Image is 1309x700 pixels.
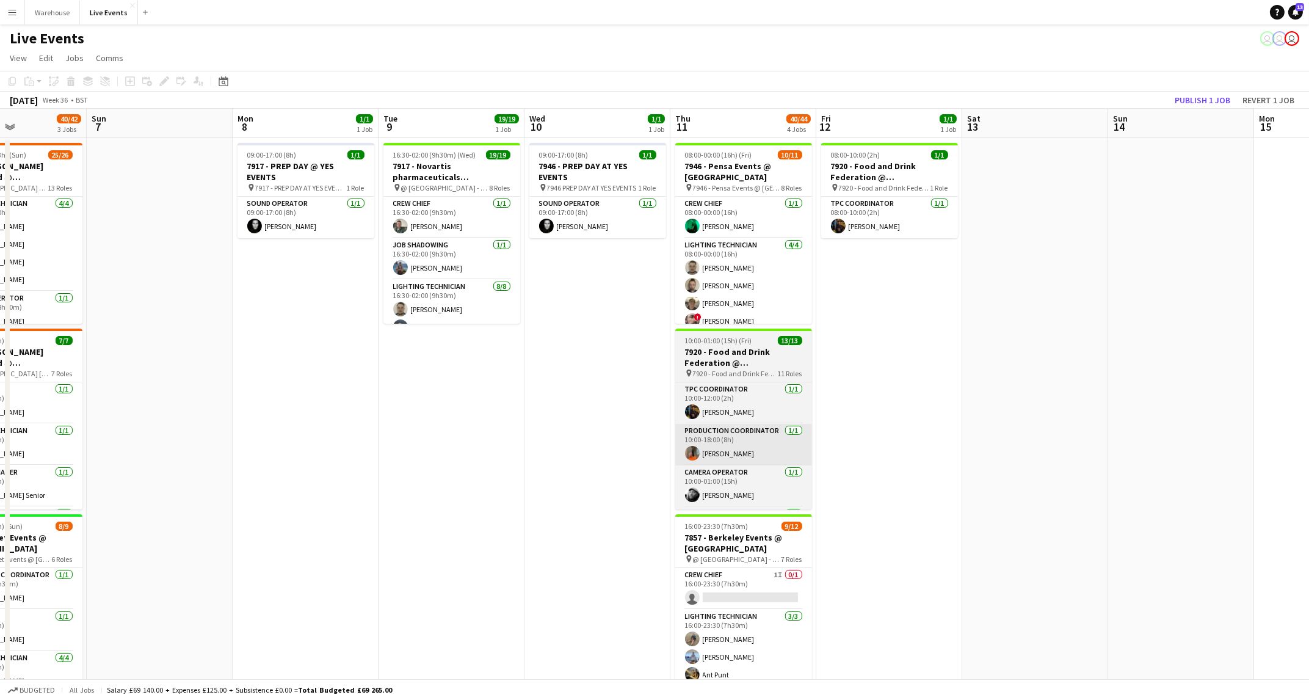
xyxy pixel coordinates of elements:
[648,125,664,134] div: 1 Job
[529,197,666,238] app-card-role: Sound Operator1/109:00-17:00 (8h)[PERSON_NAME]
[675,532,812,554] h3: 7857 - Berkeley Events @ [GEOGRAPHIC_DATA]
[1260,31,1275,46] app-user-avatar: Ollie Rolfe
[539,150,589,159] span: 09:00-17:00 (8h)
[693,183,781,192] span: 7946 - Pensa Events @ [GEOGRAPHIC_DATA]
[786,114,811,123] span: 40/44
[675,238,812,333] app-card-role: Lighting Technician4/408:00-00:00 (16h)[PERSON_NAME][PERSON_NAME][PERSON_NAME]![PERSON_NAME]
[529,113,545,124] span: Wed
[76,95,88,104] div: BST
[821,113,831,124] span: Fri
[693,555,781,564] span: @ [GEOGRAPHIC_DATA] - 7857
[529,161,666,183] h3: 7946 - PREP DAY AT YES EVENTS
[10,94,38,106] div: [DATE]
[382,120,397,134] span: 9
[675,514,812,695] app-job-card: 16:00-23:30 (7h30m)9/127857 - Berkeley Events @ [GEOGRAPHIC_DATA] @ [GEOGRAPHIC_DATA] - 78577 Rol...
[693,369,778,378] span: 7920 - Food and Drink Federation @ [GEOGRAPHIC_DATA]
[1296,3,1304,11] span: 13
[347,150,364,159] span: 1/1
[1257,120,1275,134] span: 15
[356,114,373,123] span: 1/1
[675,507,812,549] app-card-role: Crew Chief1/1
[781,183,802,192] span: 8 Roles
[57,114,81,123] span: 40/42
[383,143,520,324] div: 16:30-02:00 (9h30m) (Wed)19/197917 - Novartis pharmaceuticals Corporation @ [GEOGRAPHIC_DATA] @ [...
[675,329,812,509] app-job-card: 10:00-01:00 (15h) (Fri)13/137920 - Food and Drink Federation @ [GEOGRAPHIC_DATA] 7920 - Food and ...
[383,280,520,445] app-card-role: Lighting Technician8/816:30-02:00 (9h30m)[PERSON_NAME][PERSON_NAME]
[383,197,520,238] app-card-role: Crew Chief1/116:30-02:00 (9h30m)[PERSON_NAME]
[56,522,73,531] span: 8/9
[819,120,831,134] span: 12
[347,183,364,192] span: 1 Role
[401,183,490,192] span: @ [GEOGRAPHIC_DATA] - 7917
[528,120,545,134] span: 10
[57,125,81,134] div: 3 Jobs
[247,150,297,159] span: 09:00-17:00 (8h)
[52,369,73,378] span: 7 Roles
[639,183,656,192] span: 1 Role
[1288,5,1303,20] a: 13
[821,143,958,238] app-job-card: 08:00-10:00 (2h)1/17920 - Food and Drink Federation @ [GEOGRAPHIC_DATA] 7920 - Food and Drink Fed...
[91,50,128,66] a: Comms
[486,150,510,159] span: 19/19
[675,143,812,324] app-job-card: 08:00-00:00 (16h) (Fri)10/117946 - Pensa Events @ [GEOGRAPHIC_DATA] 7946 - Pensa Events @ [GEOGRA...
[48,150,73,159] span: 25/26
[781,555,802,564] span: 7 Roles
[495,125,518,134] div: 1 Job
[781,522,802,531] span: 9/12
[685,150,752,159] span: 08:00-00:00 (16h) (Fri)
[65,53,84,64] span: Jobs
[60,50,89,66] a: Jobs
[685,336,752,345] span: 10:00-01:00 (15h) (Fri)
[67,685,96,695] span: All jobs
[675,424,812,465] app-card-role: Production Coordinator1/110:00-18:00 (8h)[PERSON_NAME]
[238,113,253,124] span: Mon
[778,336,802,345] span: 13/13
[1238,92,1299,108] button: Revert 1 job
[930,183,948,192] span: 1 Role
[675,197,812,238] app-card-role: Crew Chief1/108:00-00:00 (16h)[PERSON_NAME]
[685,522,749,531] span: 16:00-23:30 (7h30m)
[238,143,374,238] app-job-card: 09:00-17:00 (8h)1/17917 - PREP DAY @ YES EVENTS 7917 - PREP DAY AT YES EVENTS1 RoleSound Operator...
[1113,113,1128,124] span: Sun
[940,114,957,123] span: 1/1
[821,161,958,183] h3: 7920 - Food and Drink Federation @ [GEOGRAPHIC_DATA]
[547,183,637,192] span: 7946 PREP DAY AT YES EVENTS
[298,685,392,695] span: Total Budgeted £69 265.00
[383,238,520,280] app-card-role: Job Shadowing1/116:30-02:00 (9h30m)[PERSON_NAME]
[383,113,397,124] span: Tue
[238,197,374,238] app-card-role: Sound Operator1/109:00-17:00 (8h)[PERSON_NAME]
[675,568,812,610] app-card-role: Crew Chief1I0/116:00-23:30 (7h30m)
[529,143,666,238] app-job-card: 09:00-17:00 (8h)1/17946 - PREP DAY AT YES EVENTS 7946 PREP DAY AT YES EVENTS1 RoleSound Operator1...
[675,465,812,507] app-card-role: Camera Operator1/110:00-01:00 (15h)[PERSON_NAME]
[39,53,53,64] span: Edit
[673,120,691,134] span: 11
[965,120,981,134] span: 13
[648,114,665,123] span: 1/1
[967,113,981,124] span: Sat
[694,313,702,321] span: !
[20,686,55,695] span: Budgeted
[6,684,57,697] button: Budgeted
[1111,120,1128,134] span: 14
[236,120,253,134] span: 8
[10,29,84,48] h1: Live Events
[940,125,956,134] div: 1 Job
[490,183,510,192] span: 8 Roles
[831,150,880,159] span: 08:00-10:00 (2h)
[639,150,656,159] span: 1/1
[48,183,73,192] span: 13 Roles
[107,685,392,695] div: Salary £69 140.00 + Expenses £125.00 + Subsistence £0.00 =
[10,53,27,64] span: View
[52,555,73,564] span: 6 Roles
[357,125,372,134] div: 1 Job
[5,50,32,66] a: View
[238,161,374,183] h3: 7917 - PREP DAY @ YES EVENTS
[56,336,73,345] span: 7/7
[778,369,802,378] span: 11 Roles
[778,150,802,159] span: 10/11
[495,114,519,123] span: 19/19
[787,125,810,134] div: 4 Jobs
